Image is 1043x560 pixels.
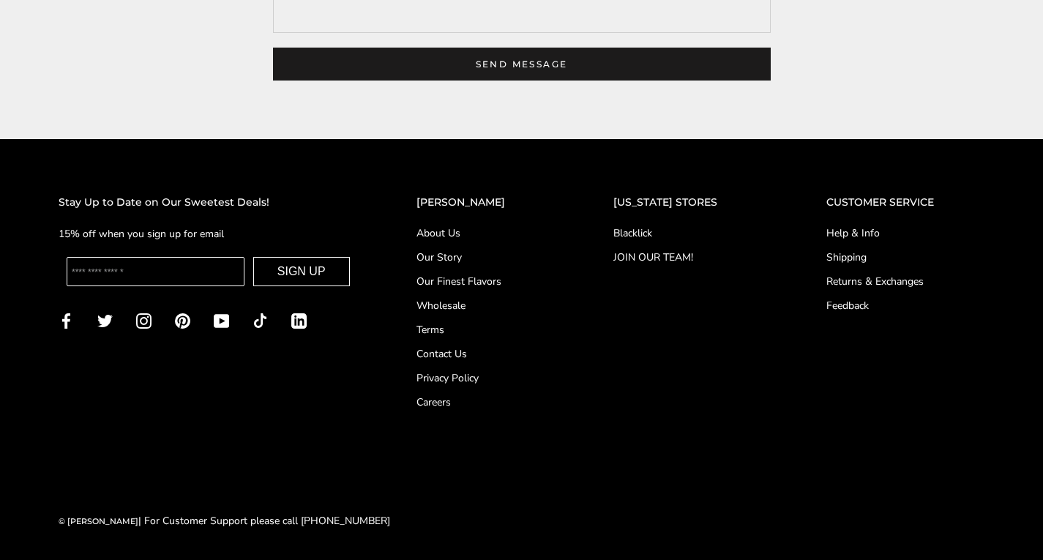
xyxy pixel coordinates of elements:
[253,257,350,286] button: SIGN UP
[826,298,984,313] a: Feedback
[67,257,244,286] input: Enter your email
[97,312,113,329] a: Twitter
[59,194,358,211] h2: Stay Up to Date on Our Sweetest Deals!
[416,346,556,362] a: Contact Us
[416,370,556,386] a: Privacy Policy
[59,312,74,329] a: Facebook
[214,312,229,329] a: YouTube
[613,225,768,241] a: Blacklick
[291,312,307,329] a: LinkedIn
[826,250,984,265] a: Shipping
[826,274,984,289] a: Returns & Exchanges
[12,504,152,548] iframe: Sign Up via Text for Offers
[273,48,771,81] button: Send message
[416,274,556,289] a: Our Finest Flavors
[416,250,556,265] a: Our Story
[175,312,190,329] a: Pinterest
[416,298,556,313] a: Wholesale
[613,250,768,265] a: JOIN OUR TEAM!
[416,322,556,337] a: Terms
[59,512,390,529] div: | For Customer Support please call [PHONE_NUMBER]
[416,395,556,410] a: Careers
[826,194,984,211] h2: CUSTOMER SERVICE
[416,225,556,241] a: About Us
[59,225,358,242] p: 15% off when you sign up for email
[613,194,768,211] h2: [US_STATE] STORES
[136,312,152,329] a: Instagram
[253,312,268,329] a: TikTok
[826,225,984,241] a: Help & Info
[416,194,556,211] h2: [PERSON_NAME]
